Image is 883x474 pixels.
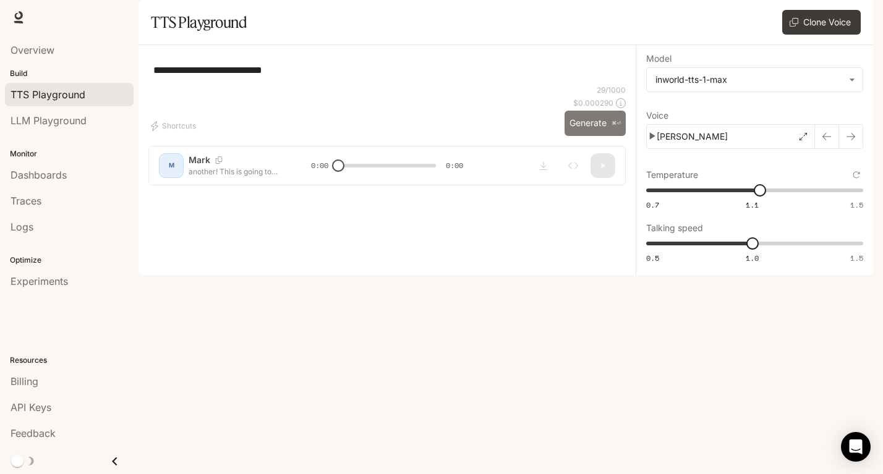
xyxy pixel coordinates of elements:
span: 1.1 [746,200,759,210]
p: [PERSON_NAME] [657,130,728,143]
p: 29 / 1000 [597,85,626,95]
h1: TTS Playground [151,10,247,35]
button: Clone Voice [782,10,861,35]
p: Voice [646,111,668,120]
span: 1.0 [746,253,759,263]
button: Reset to default [850,168,863,182]
div: inworld-tts-1-max [647,68,863,91]
span: 1.5 [850,253,863,263]
button: Shortcuts [148,116,201,136]
p: Temperature [646,171,698,179]
span: 0.7 [646,200,659,210]
span: 1.5 [850,200,863,210]
p: $ 0.000290 [573,98,613,108]
p: ⌘⏎ [612,120,621,127]
button: Generate⌘⏎ [565,111,626,136]
div: Open Intercom Messenger [841,432,871,462]
p: Talking speed [646,224,703,232]
span: 0.5 [646,253,659,263]
p: Model [646,54,672,63]
div: inworld-tts-1-max [655,74,843,86]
